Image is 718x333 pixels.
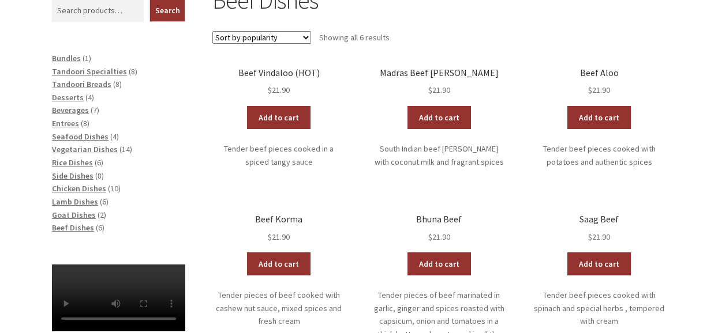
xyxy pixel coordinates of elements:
a: Beverages [52,105,89,115]
span: $ [268,85,272,95]
bdi: 21.90 [428,85,450,95]
span: $ [588,232,592,242]
p: Tender beef pieces cooked with potatoes and authentic spices [533,142,666,168]
p: Showing all 6 results [319,28,390,47]
a: Bhuna Beef $21.90 [372,214,506,243]
a: Beef Vindaloo (HOT) $21.90 [212,67,346,97]
h2: Beef Korma [212,214,346,225]
bdi: 21.90 [428,232,450,242]
span: 6 [97,157,101,168]
a: Entrees [52,118,79,128]
h2: Bhuna Beef [372,214,506,225]
span: 6 [98,222,102,233]
a: Chicken Dishes [52,183,106,194]
p: Tender beef pieces cooked with spinach and special herbs , tempered with cream [533,289,666,328]
a: Add to cart: “Beef Vindaloo (HOT)” [247,106,311,129]
span: 7 [93,105,97,115]
span: $ [428,85,432,95]
span: 4 [88,92,92,103]
a: Desserts [52,92,84,103]
a: Side Dishes [52,171,94,181]
a: Rice Dishes [52,157,93,168]
a: Goat Dishes [52,210,96,220]
a: Madras Beef [PERSON_NAME] $21.90 [372,67,506,97]
a: Beef Aloo $21.90 [533,67,666,97]
p: Tender pieces of beef cooked with cashew nut sauce, mixed spices and fresh cream [212,289,346,328]
bdi: 21.90 [588,85,610,95]
a: Tandoori Breads [52,79,111,89]
span: $ [428,232,432,242]
span: 14 [122,144,130,154]
span: 8 [83,118,87,128]
a: Beef Dishes [52,222,94,233]
a: Saag Beef $21.90 [533,214,666,243]
span: $ [588,85,592,95]
span: 6 [102,196,106,207]
a: Add to cart: “Bhuna Beef” [407,252,471,275]
span: 1 [85,53,89,63]
a: Tandoori Specialties [52,66,127,77]
span: 8 [98,171,102,181]
p: Tender beef pieces cooked in a spiced tangy sauce [212,142,346,168]
h2: Beef Vindaloo (HOT) [212,67,346,78]
span: 10 [110,183,118,194]
a: Lamb Dishes [52,196,98,207]
bdi: 21.90 [268,85,290,95]
a: Seafood Dishes [52,131,109,142]
a: Bundles [52,53,81,63]
span: 8 [115,79,119,89]
a: Add to cart: “Madras Beef Curry” [407,106,471,129]
bdi: 21.90 [268,232,290,242]
span: 4 [113,131,117,142]
a: Add to cart: “Beef Aloo” [567,106,631,129]
bdi: 21.90 [588,232,610,242]
h2: Madras Beef [PERSON_NAME] [372,67,506,78]
a: Add to cart: “Saag Beef” [567,252,631,275]
span: $ [268,232,272,242]
a: Add to cart: “Beef Korma” [247,252,311,275]
p: South Indian beef [PERSON_NAME] with coconut milk and fragrant spices [372,142,506,168]
h2: Saag Beef [533,214,666,225]
select: Shop order [212,31,311,44]
h2: Beef Aloo [533,67,666,78]
a: Vegetarian Dishes [52,144,118,154]
a: Beef Korma $21.90 [212,214,346,243]
span: 8 [131,66,135,77]
span: 2 [100,210,104,220]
